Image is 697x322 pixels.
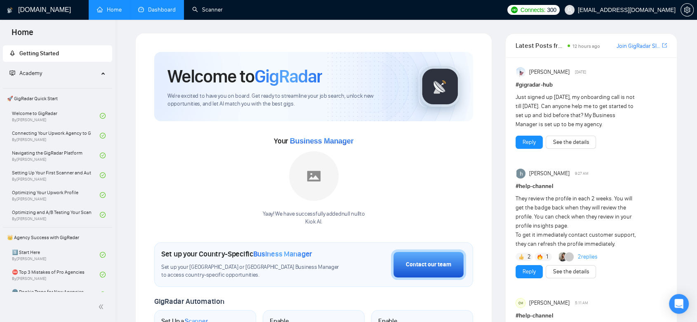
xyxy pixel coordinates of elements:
img: gigradar-logo.png [419,66,461,107]
button: See the details [546,136,596,149]
span: [PERSON_NAME] [529,298,570,308]
span: 👑 Agency Success with GigRadar [4,229,111,246]
a: export [662,42,667,49]
span: check-circle [100,113,106,119]
a: Connecting Your Upwork Agency to GigRadarBy[PERSON_NAME] [12,127,100,145]
a: homeHome [97,6,122,13]
button: See the details [546,265,596,278]
span: GigRadar [254,65,322,87]
button: Reply [516,265,543,278]
span: check-circle [100,133,106,139]
span: Your [274,136,353,146]
span: double-left [98,303,106,311]
h1: # help-channel [516,311,667,320]
img: Anisuzzaman Khan [516,67,526,77]
a: ⛔ Top 3 Mistakes of Pro AgenciesBy[PERSON_NAME] [12,266,100,284]
img: Korlan [559,252,568,261]
h1: # gigradar-hub [516,80,667,89]
span: We're excited to have you on board. Get ready to streamline your job search, unlock new opportuni... [167,92,405,108]
a: Welcome to GigRadarBy[PERSON_NAME] [12,107,100,125]
div: They review the profile in each 2 weeks. You will get the badge back when they will review the pr... [516,194,636,249]
span: check-circle [100,192,106,198]
span: Business Manager [290,137,353,145]
p: Kiok AI . [263,218,365,226]
a: 🌚 Rookie Traps for New Agencies [12,285,100,303]
a: See the details [553,138,589,147]
a: Optimizing and A/B Testing Your Scanner for Better ResultsBy[PERSON_NAME] [12,206,100,224]
a: dashboardDashboard [138,6,176,13]
span: [PERSON_NAME] [529,68,570,77]
span: fund-projection-screen [9,70,15,76]
img: upwork-logo.png [511,7,518,13]
img: 🔥 [537,254,543,260]
span: export [662,42,667,49]
span: Academy [19,70,42,77]
div: Just signed up [DATE], my onboarding call is not till [DATE]. Can anyone help me to get started t... [516,93,636,129]
a: Reply [523,267,536,276]
h1: # help-channel [516,182,667,191]
span: check-circle [100,212,106,218]
a: Setting Up Your First Scanner and Auto-BidderBy[PERSON_NAME] [12,166,100,184]
span: rocket [9,50,15,56]
a: See the details [553,267,589,276]
span: Latest Posts from the GigRadar Community [516,40,565,51]
img: 👍 [518,254,524,260]
a: searchScanner [192,6,223,13]
div: Contact our team [406,260,451,269]
span: setting [681,7,693,13]
span: Getting Started [19,50,59,57]
span: check-circle [100,153,106,158]
span: 9:27 AM [575,170,589,177]
img: haider ali [516,169,526,179]
button: Reply [516,136,543,149]
h1: Welcome to [167,65,322,87]
span: 5:11 AM [575,299,588,307]
span: check-circle [100,252,106,258]
span: Business Manager [253,249,312,259]
img: logo [7,4,13,17]
a: 1️⃣ Start HereBy[PERSON_NAME] [12,246,100,264]
span: 2 [527,253,531,261]
button: Contact our team [391,249,466,280]
span: user [567,7,572,13]
span: 12 hours ago [572,43,600,49]
span: Academy [9,70,42,77]
span: Connects: [520,5,545,14]
h1: Set up your Country-Specific [161,249,312,259]
a: Navigating the GigRadar PlatformBy[PERSON_NAME] [12,146,100,165]
span: [DATE] [575,68,586,76]
span: 300 [547,5,556,14]
span: 1 [546,253,548,261]
span: check-circle [100,272,106,277]
a: 2replies [578,253,598,261]
span: check-circle [100,291,106,297]
img: placeholder.png [289,151,339,201]
li: Getting Started [3,45,112,62]
span: Home [5,26,40,44]
a: Join GigRadar Slack Community [617,42,660,51]
a: setting [681,7,694,13]
span: check-circle [100,172,106,178]
div: CM [516,298,525,308]
div: Yaay! We have successfully added null null to [263,210,365,226]
span: Set up your [GEOGRAPHIC_DATA] or [GEOGRAPHIC_DATA] Business Manager to access country-specific op... [161,263,344,279]
a: Reply [523,138,536,147]
a: Optimizing Your Upwork ProfileBy[PERSON_NAME] [12,186,100,204]
div: Open Intercom Messenger [669,294,689,314]
span: GigRadar Automation [154,297,224,306]
button: setting [681,3,694,16]
span: 🚀 GigRadar Quick Start [4,90,111,107]
span: [PERSON_NAME] [529,169,570,178]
